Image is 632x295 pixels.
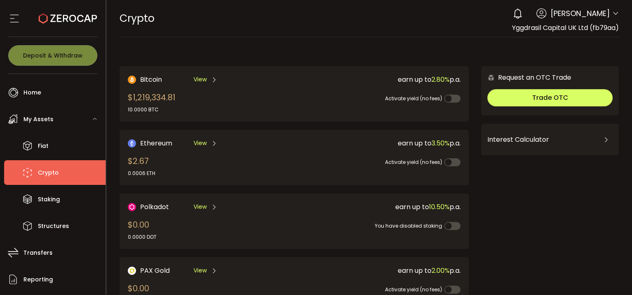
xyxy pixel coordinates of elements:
span: Fiat [38,140,48,152]
span: 10.50% [429,202,450,212]
div: Request an OTC Trade [481,72,571,83]
span: Deposit & Withdraw [23,53,83,58]
span: Crypto [120,11,155,25]
span: PAX Gold [140,265,170,276]
span: View [194,203,207,211]
span: Structures [38,220,69,232]
img: 6nGpN7MZ9FLuBP83NiajKbTRY4UzlzQtBKtCrLLspmCkSvCZHBKvY3NxgQaT5JnOQREvtQ257bXeeSTueZfAPizblJ+Fe8JwA... [487,74,495,81]
span: My Assets [23,113,53,125]
div: 10.0000 BTC [128,106,175,113]
div: 0.0006 ETH [128,170,155,177]
span: Trade OTC [532,93,568,102]
div: $2.67 [128,155,155,177]
img: Ethereum [128,139,136,147]
div: earn up to p.a. [294,265,461,276]
span: Polkadot [140,202,169,212]
div: $1,219,334.81 [128,91,175,113]
span: Reporting [23,274,53,286]
span: Home [23,87,41,99]
span: 2.00% [431,266,450,275]
span: 2.80% [431,75,450,84]
div: earn up to p.a. [294,202,461,212]
span: Activate yield (no fees) [385,286,442,293]
span: View [194,266,207,275]
div: earn up to p.a. [294,138,461,148]
button: Deposit & Withdraw [8,45,97,66]
span: 3.50% [431,138,450,148]
div: Interest Calculator [487,130,613,150]
span: Activate yield (no fees) [385,95,442,102]
div: earn up to p.a. [294,74,461,85]
img: Bitcoin [128,76,136,84]
span: View [194,75,207,84]
div: 0.0000 DOT [128,233,157,241]
span: Yggdrasil Capital UK Ltd (fb79aa) [512,23,619,32]
span: Transfers [23,247,53,259]
div: $0.00 [128,219,157,241]
span: Activate yield (no fees) [385,159,442,166]
span: Ethereum [140,138,172,148]
span: Crypto [38,167,59,179]
span: [PERSON_NAME] [551,8,610,19]
span: Staking [38,194,60,205]
span: View [194,139,207,147]
iframe: Chat Widget [536,206,632,295]
img: PAX Gold [128,267,136,275]
span: You have disabled staking [375,222,442,229]
button: Trade OTC [487,89,613,106]
span: Bitcoin [140,74,162,85]
img: DOT [128,203,136,211]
